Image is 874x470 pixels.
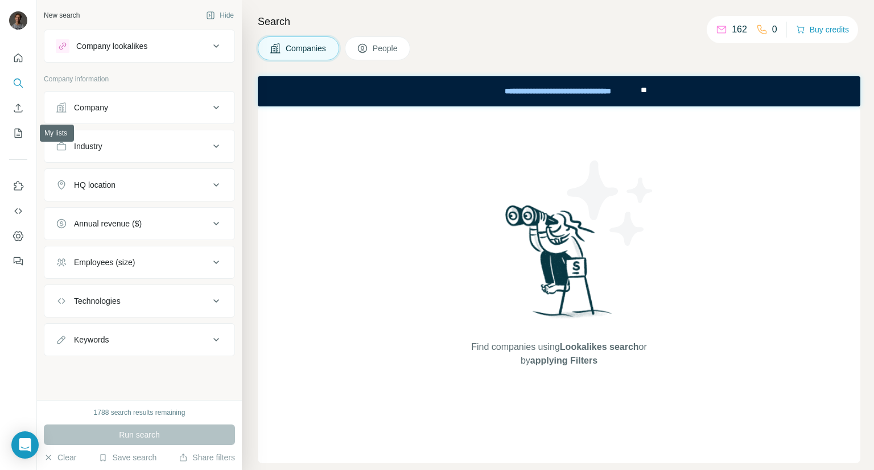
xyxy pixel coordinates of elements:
[9,226,27,246] button: Dashboard
[44,171,234,199] button: HQ location
[74,257,135,268] div: Employees (size)
[44,10,80,20] div: New search
[9,11,27,30] img: Avatar
[11,431,39,459] div: Open Intercom Messenger
[286,43,327,54] span: Companies
[258,76,860,106] iframe: Banner
[76,40,147,52] div: Company lookalikes
[94,407,185,418] div: 1788 search results remaining
[9,251,27,271] button: Feedback
[44,452,76,463] button: Clear
[9,123,27,143] button: My lists
[44,249,234,276] button: Employees (size)
[44,210,234,237] button: Annual revenue ($)
[74,218,142,229] div: Annual revenue ($)
[74,141,102,152] div: Industry
[9,73,27,93] button: Search
[732,23,747,36] p: 162
[198,7,242,24] button: Hide
[179,452,235,463] button: Share filters
[772,23,777,36] p: 0
[74,102,108,113] div: Company
[373,43,399,54] span: People
[74,334,109,345] div: Keywords
[44,133,234,160] button: Industry
[9,48,27,68] button: Quick start
[44,94,234,121] button: Company
[559,152,662,254] img: Surfe Illustration - Stars
[44,74,235,84] p: Company information
[98,452,156,463] button: Save search
[9,176,27,196] button: Use Surfe on LinkedIn
[9,98,27,118] button: Enrich CSV
[796,22,849,38] button: Buy credits
[500,202,619,329] img: Surfe Illustration - Woman searching with binoculars
[44,287,234,315] button: Technologies
[530,356,597,365] span: applying Filters
[74,295,121,307] div: Technologies
[44,32,234,60] button: Company lookalikes
[258,14,860,30] h4: Search
[74,179,116,191] div: HQ location
[44,326,234,353] button: Keywords
[468,340,650,368] span: Find companies using or by
[560,342,639,352] span: Lookalikes search
[9,201,27,221] button: Use Surfe API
